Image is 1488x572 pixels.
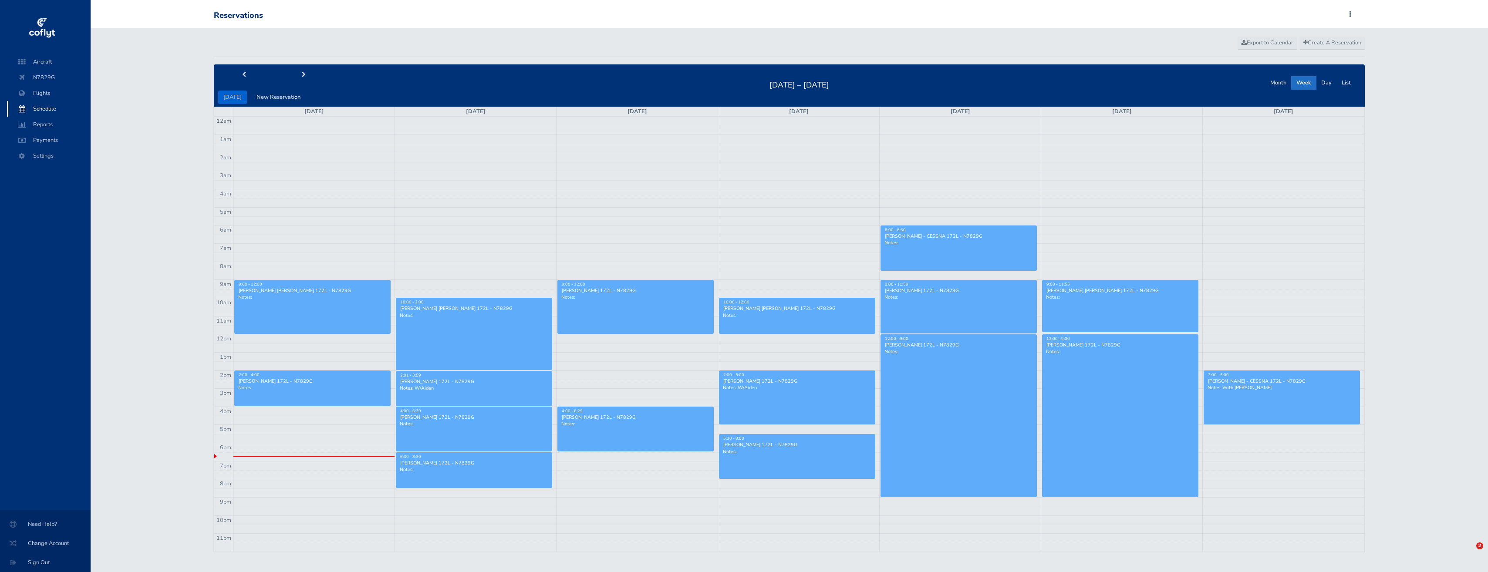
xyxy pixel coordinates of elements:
div: [PERSON_NAME] [PERSON_NAME] 172L - N7829G [723,305,871,312]
button: [DATE] [218,91,247,104]
span: 2:00 - 5:00 [1208,372,1229,377]
span: 6am [220,226,231,234]
a: Create A Reservation [1299,37,1365,50]
span: 11pm [216,534,231,542]
div: [PERSON_NAME] [PERSON_NAME] 172L - N7829G [1046,287,1194,294]
span: 10:00 - 12:00 [723,299,749,305]
span: 6pm [220,444,231,451]
a: [DATE] [951,108,970,115]
p: Notes: [400,466,548,473]
span: 10:00 - 2:00 [400,299,424,305]
button: next [274,68,334,82]
span: 12:00 - 9:00 [1046,336,1070,341]
button: Day [1316,76,1337,90]
div: Reservations [214,11,263,20]
span: 5:30 - 8:00 [723,436,744,441]
p: Notes: [884,239,1033,246]
span: Need Help? [10,516,80,532]
span: 9:00 - 11:55 [1046,282,1070,287]
span: 2am [220,154,231,162]
div: [PERSON_NAME] 172L - N7829G [723,378,871,384]
span: 2:00 - 4:00 [239,372,260,377]
div: [PERSON_NAME] - CESSNA 172L - N7829G [1208,378,1356,384]
span: 5am [220,208,231,216]
span: Export to Calendar [1242,39,1293,47]
a: [DATE] [1274,108,1293,115]
span: 1pm [220,353,231,361]
div: [PERSON_NAME] [PERSON_NAME] 172L - N7829G [238,287,387,294]
span: 4:00 - 6:29 [562,408,583,414]
p: Notes: [884,348,1033,355]
span: Reports [16,117,82,132]
a: [DATE] [466,108,486,115]
span: N7829G [16,70,82,85]
span: Flights [16,85,82,101]
span: 5pm [220,425,231,433]
div: [PERSON_NAME] 172L - N7829G [400,460,548,466]
p: Notes: [400,421,548,427]
span: 2pm [220,371,231,379]
span: 8pm [220,480,231,488]
span: 3pm [220,389,231,397]
span: Settings [16,148,82,164]
span: 9:00 - 12:00 [239,282,262,287]
h2: [DATE] – [DATE] [764,78,834,90]
p: Notes: [1046,348,1194,355]
span: 8am [220,262,231,270]
button: prev [214,68,274,82]
a: [DATE] [1112,108,1132,115]
div: [PERSON_NAME] 172L - N7829G [723,441,871,448]
span: 7am [220,244,231,252]
span: 1am [220,135,231,143]
p: Notes: [884,294,1033,300]
span: 9:00 - 12:00 [562,282,585,287]
span: Aircraft [16,54,82,70]
button: List [1336,76,1356,90]
div: [PERSON_NAME] 172L - N7829G [561,414,710,421]
span: Payments [16,132,82,148]
span: 12:00 - 9:00 [885,336,908,341]
div: [PERSON_NAME] 172L - N7829G [400,414,548,421]
a: Export to Calendar [1238,37,1297,50]
div: [PERSON_NAME] - CESSNA 172L - N7829G [884,233,1033,239]
div: [PERSON_NAME] 172L - N7829G [400,378,548,385]
p: Notes: [723,312,871,319]
span: 12pm [216,335,231,343]
img: coflyt logo [27,15,56,41]
span: 11am [216,317,231,325]
p: Notes: W/Aiden [723,384,871,391]
p: Notes: [400,312,548,319]
p: Notes: [1046,294,1194,300]
span: 6:30 - 8:30 [400,454,421,459]
span: Create A Reservation [1303,39,1361,47]
div: [PERSON_NAME] 172L - N7829G [884,287,1033,294]
div: [PERSON_NAME] 172L - N7829G [1046,342,1194,348]
div: [PERSON_NAME] 172L - N7829G [238,378,387,384]
a: [DATE] [304,108,324,115]
p: Notes: With [PERSON_NAME] [1208,384,1356,391]
span: 10am [216,299,231,306]
span: 9pm [220,498,231,506]
span: 3am [220,172,231,179]
span: 4pm [220,407,231,415]
span: 4am [220,190,231,198]
span: 2 [1476,542,1483,549]
span: 4:00 - 6:29 [400,408,421,414]
span: Change Account [10,535,80,551]
span: 10pm [216,516,231,524]
div: [PERSON_NAME] 172L - N7829G [561,287,710,294]
div: [PERSON_NAME] [PERSON_NAME] 172L - N7829G [400,305,548,312]
span: Sign Out [10,555,80,570]
span: 6:00 - 8:30 [885,227,906,232]
span: 2:01 - 3:59 [400,373,421,378]
p: Notes: [238,384,387,391]
p: Notes: W/Aiden [400,385,548,391]
button: New Reservation [251,91,306,104]
span: 9:00 - 11:59 [885,282,908,287]
iframe: Intercom live chat [1458,542,1479,563]
span: 9am [220,280,231,288]
div: [PERSON_NAME] 172L - N7829G [884,342,1033,348]
button: Week [1291,76,1316,90]
span: 7pm [220,462,231,470]
p: Notes: [238,294,387,300]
